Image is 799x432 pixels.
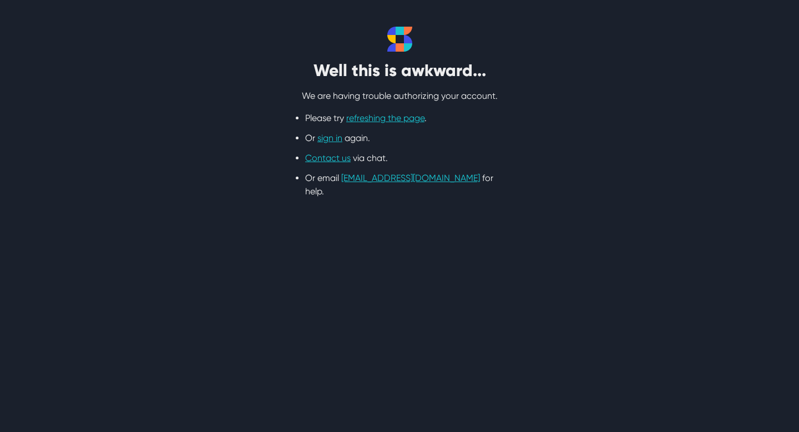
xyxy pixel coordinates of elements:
[305,172,494,198] li: Or email for help.
[346,113,424,123] a: refreshing the page
[305,132,494,145] li: Or again.
[305,152,494,165] li: via chat.
[261,89,538,103] p: We are having trouble authorizing your account.
[317,133,342,143] a: sign in
[261,61,538,81] h2: Well this is awkward...
[305,153,351,163] a: Contact us
[341,173,480,183] a: [EMAIL_ADDRESS][DOMAIN_NAME]
[305,112,494,125] li: Please try .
